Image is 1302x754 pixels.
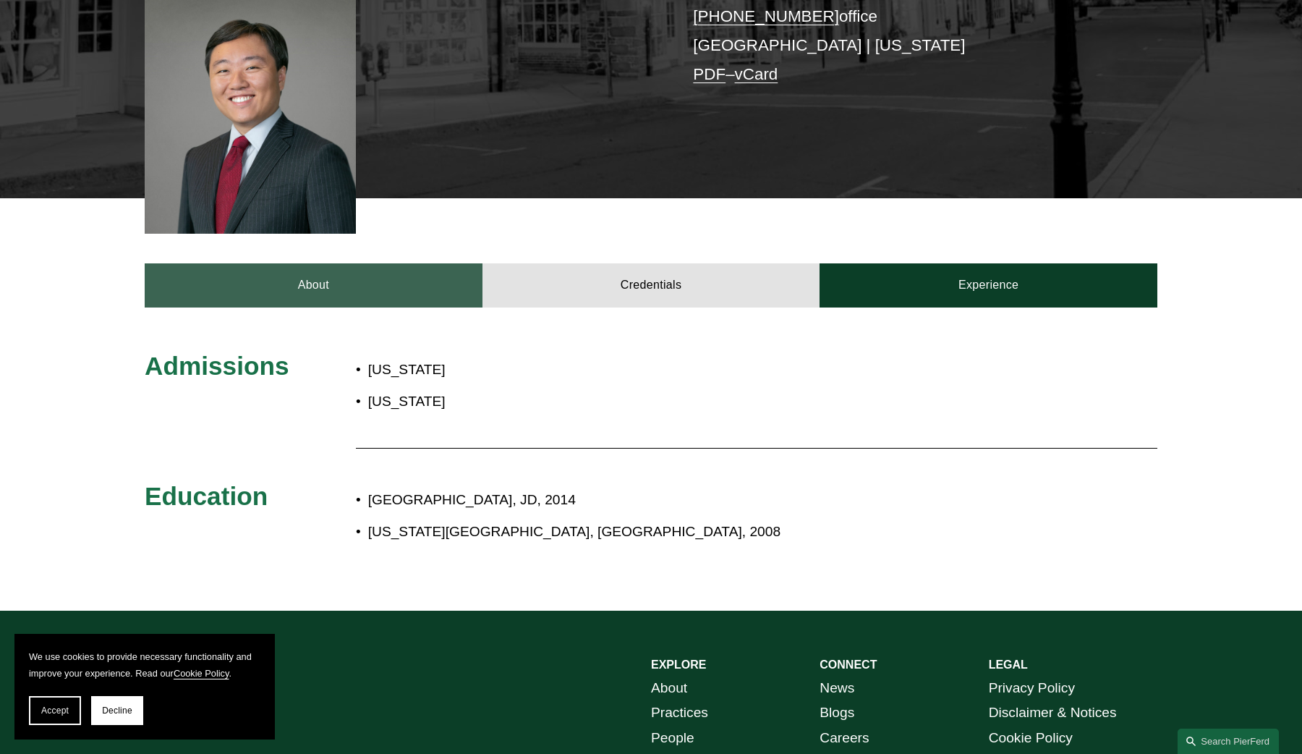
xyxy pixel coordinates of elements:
[651,676,687,701] a: About
[820,700,854,726] a: Blogs
[368,357,736,383] p: [US_STATE]
[693,65,726,83] a: PDF
[693,7,839,25] a: [PHONE_NUMBER]
[651,700,708,726] a: Practices
[174,668,229,679] a: Cookie Policy
[989,700,1117,726] a: Disclaimer & Notices
[482,263,820,307] a: Credentials
[820,658,877,671] strong: CONNECT
[368,520,1031,545] p: [US_STATE][GEOGRAPHIC_DATA], [GEOGRAPHIC_DATA], 2008
[989,658,1028,671] strong: LEGAL
[41,706,69,716] span: Accept
[145,352,289,380] span: Admissions
[820,676,854,701] a: News
[820,263,1157,307] a: Experience
[735,65,778,83] a: vCard
[368,488,1031,513] p: [GEOGRAPHIC_DATA], JD, 2014
[989,676,1075,701] a: Privacy Policy
[1178,729,1279,754] a: Search this site
[145,263,482,307] a: About
[820,726,869,751] a: Careers
[145,482,268,510] span: Education
[14,634,275,740] section: Cookie banner
[989,726,1073,751] a: Cookie Policy
[651,726,694,751] a: People
[651,658,706,671] strong: EXPLORE
[91,696,143,725] button: Decline
[102,706,132,716] span: Decline
[368,389,736,415] p: [US_STATE]
[29,648,260,682] p: We use cookies to provide necessary functionality and improve your experience. Read our .
[29,696,81,725] button: Accept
